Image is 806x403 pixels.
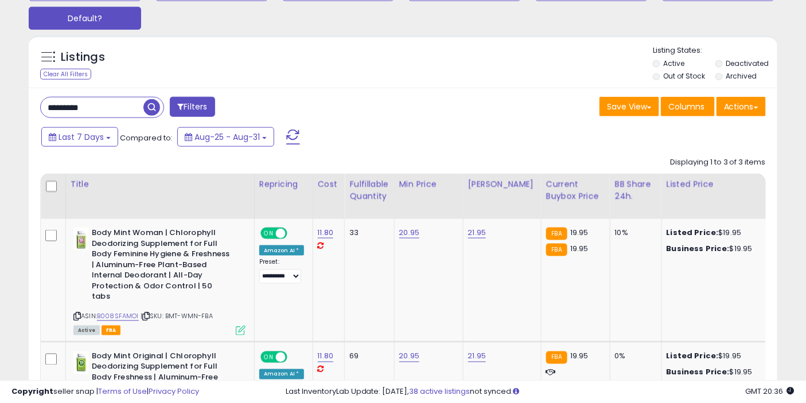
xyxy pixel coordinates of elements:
span: ON [262,352,276,362]
button: Last 7 Days [41,127,118,147]
a: Privacy Policy [149,386,199,397]
small: FBA [546,228,567,240]
div: $19.95 [667,244,762,254]
div: Preset: [259,258,304,283]
a: 11.80 [318,227,334,238]
b: Body Mint Woman | Chlorophyll Deodorizing Supplement for Full Body Feminine Hygiene & Freshness |... [92,228,231,305]
div: Min Price [399,178,458,190]
div: 0% [615,351,653,362]
span: OFF [286,352,304,362]
div: seller snap | | [11,386,199,397]
span: | SKU: BMT-WMN-FBA [141,311,213,320]
div: [PERSON_NAME] [468,178,536,190]
div: Clear All Filters [40,69,91,80]
div: Displaying 1 to 3 of 3 items [670,157,766,168]
div: ASIN: [73,228,246,334]
a: 11.80 [318,351,334,362]
div: $19.95 [667,351,762,362]
div: Cost [318,178,340,190]
a: 38 active listings [410,386,470,397]
button: Default? [29,7,141,30]
div: Last InventoryLab Update: [DATE], not synced. [286,386,795,397]
label: Deactivated [726,58,769,68]
button: Actions [717,97,766,116]
a: Terms of Use [98,386,147,397]
div: $19.95 [667,367,762,378]
div: Amazon AI * [259,245,304,256]
img: 41GxDxeD71L._SL40_.jpg [73,351,89,374]
span: 19.95 [570,243,589,254]
a: 20.95 [399,227,420,238]
a: 21.95 [468,351,486,362]
button: Save View [599,97,659,116]
small: FBA [546,244,567,256]
div: Amazon AI * [259,369,304,379]
label: Out of Stock [664,71,706,81]
b: Business Price: [667,243,730,254]
button: Columns [661,97,715,116]
a: 21.95 [468,227,486,238]
span: 19.95 [570,351,589,362]
label: Archived [726,71,757,81]
span: Compared to: [120,132,173,143]
div: 10% [615,228,653,238]
span: Aug-25 - Aug-31 [194,131,260,143]
div: Repricing [259,178,308,190]
span: 2025-09-8 20:36 GMT [746,386,795,397]
span: 19.95 [570,227,589,238]
b: Business Price: [667,367,730,378]
strong: Copyright [11,386,53,397]
span: ON [262,229,276,238]
a: 20.95 [399,351,420,362]
span: FBA [102,326,121,335]
span: OFF [286,229,304,238]
b: Listed Price: [667,351,719,362]
div: Current Buybox Price [546,178,605,202]
b: Listed Price: [667,227,719,238]
div: BB Share 24h. [615,178,657,202]
div: Listed Price [667,178,766,190]
div: $19.95 [667,228,762,238]
button: Filters [170,97,215,117]
span: Last 7 Days [59,131,104,143]
div: Fulfillable Quantity [349,178,389,202]
a: B008SFAMOI [97,311,139,321]
span: All listings currently available for purchase on Amazon [73,326,100,335]
div: 33 [349,228,385,238]
small: FBA [546,351,567,364]
h5: Listings [61,49,105,65]
button: Aug-25 - Aug-31 [177,127,274,147]
span: Columns [668,101,704,112]
p: Listing States: [653,45,777,56]
div: Title [71,178,250,190]
label: Active [664,58,685,68]
img: 31TNLefzIGL._SL40_.jpg [73,228,89,251]
div: 69 [349,351,385,362]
